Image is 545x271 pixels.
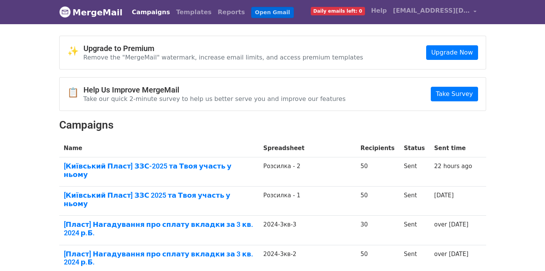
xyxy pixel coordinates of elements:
[356,139,399,157] th: Recipients
[83,95,346,103] p: Take our quick 2-minute survey to help us better serve you and improve our features
[393,6,470,15] span: [EMAIL_ADDRESS][DOMAIN_NAME]
[83,53,363,61] p: Remove the "MergeMail" watermark, increase email limits, and access premium templates
[431,87,478,101] a: Take Survey
[59,119,486,132] h2: Campaigns
[215,5,248,20] a: Reports
[129,5,173,20] a: Campaigns
[434,221,468,228] a: over [DATE]
[308,3,368,18] a: Daily emails left: 0
[64,250,254,266] a: [Пласт] Нагадування про сплату вкладки за 3 кв. 2024 р.Б.
[83,85,346,94] h4: Help Us Improve MergeMail
[311,7,365,15] span: Daily emails left: 0
[399,157,430,187] td: Sent
[59,139,259,157] th: Name
[64,191,254,208] a: [Київський Пласт] ЗЗС 2025 та Твоя участь у ньому
[67,46,83,57] span: ✨
[356,187,399,216] td: 50
[356,157,399,187] td: 50
[59,6,71,18] img: MergeMail logo
[64,162,254,178] a: [Київський Пласт] ЗЗС-2025 та Твоя участь у ньому
[399,139,430,157] th: Status
[59,4,123,20] a: MergeMail
[368,3,390,18] a: Help
[83,44,363,53] h4: Upgrade to Premium
[259,187,356,216] td: Розсилка - 1
[356,216,399,245] td: 30
[507,234,545,271] iframe: Chat Widget
[67,87,83,98] span: 📋
[434,192,454,199] a: [DATE]
[259,216,356,245] td: 2024-3кв-3
[64,220,254,237] a: [Пласт] Нагадування про сплату вкладки за 3 кв. 2024 р.Б.
[399,216,430,245] td: Sent
[173,5,215,20] a: Templates
[434,163,472,170] a: 22 hours ago
[251,7,294,18] a: Open Gmail
[434,251,468,258] a: over [DATE]
[430,139,477,157] th: Sent time
[399,187,430,216] td: Sent
[390,3,480,21] a: [EMAIL_ADDRESS][DOMAIN_NAME]
[259,139,356,157] th: Spreadsheet
[259,157,356,187] td: Розсилка - 2
[426,45,478,60] a: Upgrade Now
